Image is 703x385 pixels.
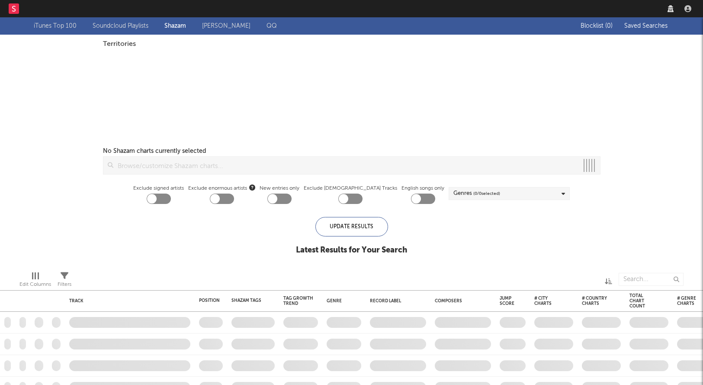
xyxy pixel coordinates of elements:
[19,269,51,294] div: Edit Columns
[249,183,255,191] button: Exclude enormous artists
[69,298,186,304] div: Track
[315,217,388,236] div: Update Results
[266,296,275,305] button: Filter by Shazam Tags
[199,298,220,303] div: Position
[565,297,573,305] button: Filter by # City Charts
[534,296,560,306] div: # City Charts
[260,183,299,194] label: New entries only
[58,279,71,290] div: Filters
[296,245,407,256] div: Latest Results for Your Search
[519,297,527,305] button: Filter by Jump Score
[453,188,500,199] div: Genres
[629,293,655,309] div: Total Chart Count
[304,183,397,194] label: Exclude [DEMOGRAPHIC_DATA] Tracks
[202,21,250,31] a: [PERSON_NAME]
[113,157,578,174] input: Browse/customize Shazam charts...
[34,21,77,31] a: iTunes Top 100
[582,296,608,306] div: # Country Charts
[622,23,669,29] button: Saved Searches
[500,296,514,306] div: Jump Score
[612,297,621,305] button: Filter by # Country Charts
[370,298,422,304] div: Record Label
[581,23,613,29] span: Blocklist
[619,273,684,286] input: Search...
[103,146,206,156] div: No Shazam charts currently selected
[188,183,255,194] span: Exclude enormous artists
[660,297,668,305] button: Filter by Total Chart Count
[224,296,233,305] button: Filter by Position
[605,23,613,29] span: ( 0 )
[266,21,277,31] a: QQ
[327,298,357,304] div: Genre
[401,183,444,194] label: English songs only
[103,39,600,49] div: Territories
[58,269,71,294] div: Filters
[19,279,51,290] div: Edit Columns
[283,296,314,306] div: Tag Growth Trend
[93,21,148,31] a: Soundcloud Playlists
[624,23,669,29] span: Saved Searches
[677,296,703,306] div: # Genre Charts
[231,298,262,303] div: Shazam Tags
[473,188,500,199] span: ( 0 / 0 selected)
[435,298,487,304] div: Composers
[133,183,184,194] label: Exclude signed artists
